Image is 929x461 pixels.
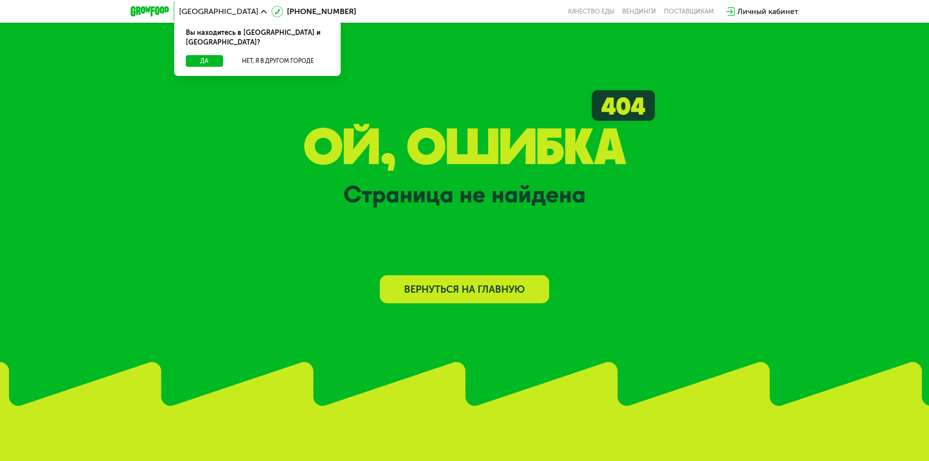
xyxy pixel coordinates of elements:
[186,55,223,67] button: Да
[568,8,614,15] a: Качество еды
[622,8,656,15] a: Вендинги
[227,55,329,67] button: Нет, я в другом городе
[271,6,356,17] a: [PHONE_NUMBER]
[179,8,258,15] span: [GEOGRAPHIC_DATA]
[737,6,798,17] div: Личный кабинет
[174,20,341,55] div: Вы находитесь в [GEOGRAPHIC_DATA] и [GEOGRAPHIC_DATA]?
[380,275,549,303] a: Вернуться на главную
[664,8,714,15] div: поставщикам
